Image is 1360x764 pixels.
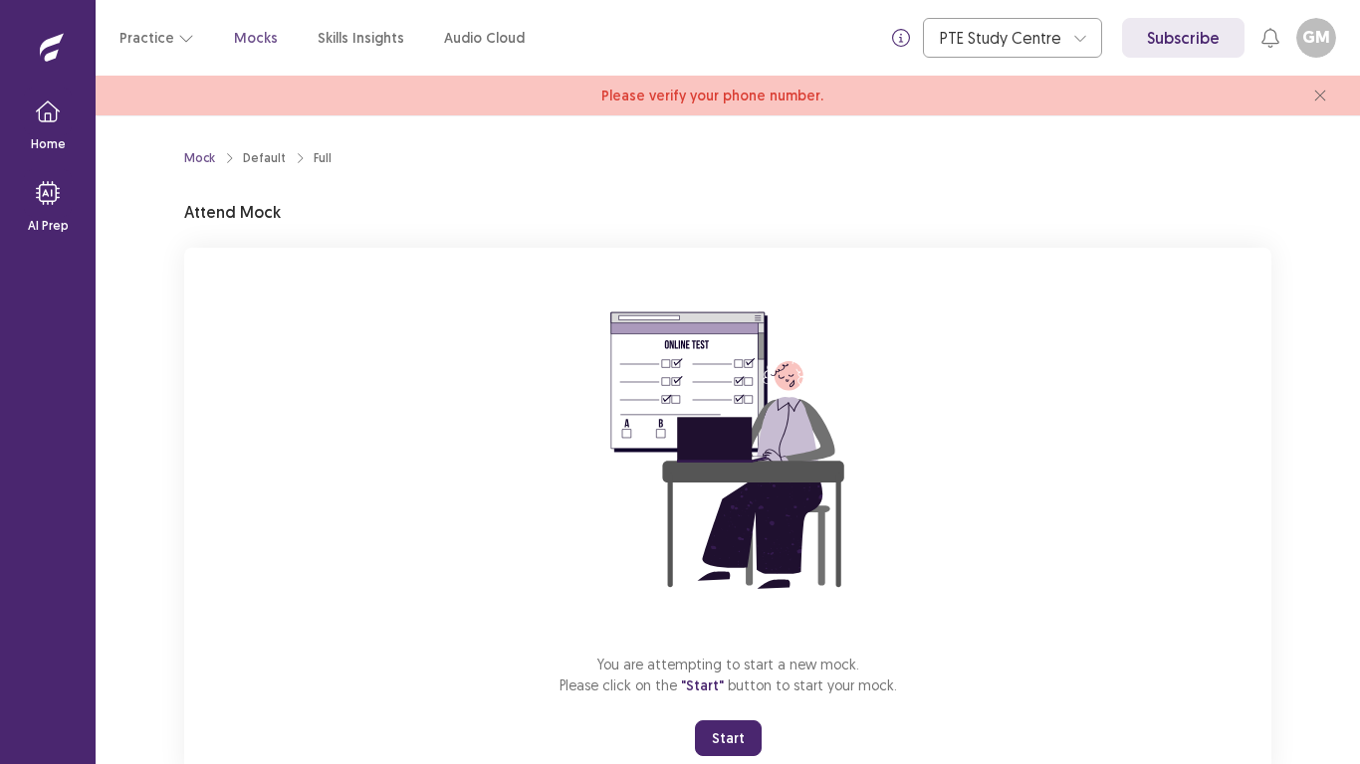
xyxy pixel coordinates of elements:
[31,135,66,153] p: Home
[28,217,69,235] p: AI Prep
[444,28,525,49] a: Audio Cloud
[119,20,194,56] button: Practice
[314,149,332,167] div: Full
[940,19,1063,57] div: PTE Study Centre
[1296,18,1336,58] button: GM
[549,272,907,630] img: attend-mock
[560,654,897,696] p: You are attempting to start a new mock. Please click on the button to start your mock.
[1122,18,1245,58] a: Subscribe
[601,86,823,106] span: Please verify your phone number.
[695,720,762,756] button: Start
[184,149,215,167] a: Mock
[883,20,919,56] button: info
[318,28,404,49] a: Skills Insights
[1304,80,1336,111] button: close
[681,676,724,694] span: "Start"
[243,149,286,167] div: Default
[184,149,332,167] nav: breadcrumb
[184,200,281,224] p: Attend Mock
[234,28,278,49] a: Mocks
